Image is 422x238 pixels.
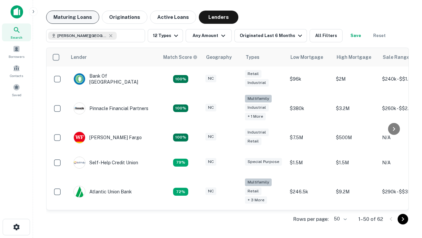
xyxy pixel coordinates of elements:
[245,158,282,166] div: Special Purpose
[290,53,323,61] div: Low Mortgage
[2,43,31,60] a: Borrowers
[331,214,348,224] div: 50
[150,11,196,24] button: Active Loans
[148,29,183,42] button: 12 Types
[246,53,259,61] div: Types
[57,33,107,39] span: [PERSON_NAME][GEOGRAPHIC_DATA], [GEOGRAPHIC_DATA]
[173,75,188,83] div: Matching Properties: 14, hasApolloMatch: undefined
[245,95,272,102] div: Multifamily
[74,157,85,168] img: picture
[74,102,148,114] div: Pinnacle Financial Partners
[245,129,269,136] div: Industrial
[245,196,267,204] div: + 3 more
[333,150,379,175] td: $1.5M
[199,11,238,24] button: Lenders
[205,133,216,140] div: NC
[245,113,266,120] div: + 1 more
[173,134,188,141] div: Matching Properties: 14, hasApolloMatch: undefined
[234,29,307,42] button: Originated Last 6 Months
[173,159,188,167] div: Matching Properties: 11, hasApolloMatch: undefined
[245,104,269,111] div: Industrial
[10,73,23,78] span: Contacts
[389,164,422,196] iframe: Chat Widget
[9,54,24,59] span: Borrowers
[11,35,22,40] span: Search
[74,73,85,85] img: picture
[286,92,333,125] td: $380k
[333,125,379,150] td: $500M
[2,81,31,99] a: Saved
[383,53,409,61] div: Sale Range
[173,188,188,196] div: Matching Properties: 10, hasApolloMatch: undefined
[74,157,138,169] div: Self-help Credit Union
[245,79,269,87] div: Industrial
[186,29,232,42] button: Any Amount
[345,29,366,42] button: Save your search to get updates of matches that match your search criteria.
[202,48,242,66] th: Geography
[2,23,31,41] a: Search
[12,92,21,98] span: Saved
[205,75,216,82] div: NC
[205,158,216,166] div: NC
[337,53,371,61] div: High Mortgage
[286,48,333,66] th: Low Mortgage
[163,54,196,61] h6: Match Score
[74,132,85,143] img: picture
[67,48,159,66] th: Lender
[242,48,286,66] th: Types
[74,132,142,143] div: [PERSON_NAME] Fargo
[286,175,333,209] td: $246.5k
[74,186,85,197] img: picture
[173,104,188,112] div: Matching Properties: 25, hasApolloMatch: undefined
[240,32,304,40] div: Originated Last 6 Months
[71,53,87,61] div: Lender
[333,175,379,209] td: $9.2M
[74,186,132,198] div: Atlantic Union Bank
[206,53,232,61] div: Geography
[2,62,31,80] a: Contacts
[102,11,147,24] button: Originations
[398,214,408,224] button: Go to next page
[163,54,197,61] div: Capitalize uses an advanced AI algorithm to match your search with the best lender. The match sco...
[245,70,261,78] div: Retail
[245,178,272,186] div: Multifamily
[11,5,23,19] img: capitalize-icon.png
[245,138,261,145] div: Retail
[286,66,333,92] td: $96k
[358,215,383,223] p: 1–50 of 62
[159,48,202,66] th: Capitalize uses an advanced AI algorithm to match your search with the best lender. The match sco...
[286,125,333,150] td: $7.5M
[205,187,216,195] div: NC
[333,92,379,125] td: $3.2M
[310,29,343,42] button: All Filters
[46,11,99,24] button: Maturing Loans
[74,73,153,85] div: Bank Of [GEOGRAPHIC_DATA]
[293,215,329,223] p: Rows per page:
[74,103,85,114] img: picture
[286,150,333,175] td: $1.5M
[369,29,390,42] button: Reset
[333,66,379,92] td: $2M
[205,104,216,111] div: NC
[333,48,379,66] th: High Mortgage
[245,187,261,195] div: Retail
